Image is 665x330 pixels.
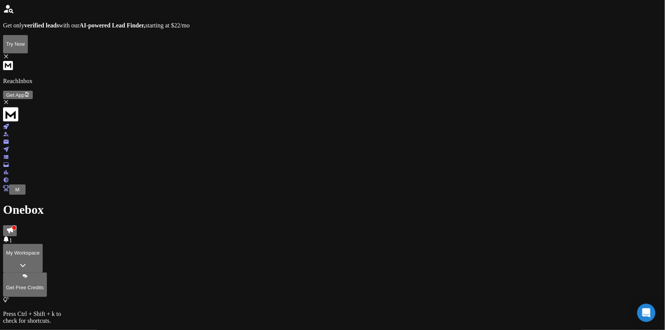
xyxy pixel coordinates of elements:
strong: verified leads [24,22,59,29]
p: Get only with our starting at $22/mo [3,22,662,29]
button: Get Free Credits [3,272,47,297]
p: Get Free Credits [6,285,44,290]
p: My Workspace [6,250,40,256]
img: logo [3,107,18,122]
span: M [15,187,19,192]
strong: AI-powered Lead Finder, [79,22,145,29]
button: M [12,186,22,194]
h1: Onebox [3,203,662,217]
p: ReachInbox [3,78,662,85]
button: Get App [3,91,33,99]
p: Press to check for shortcuts. [3,311,662,324]
span: Ctrl + Shift + k [18,311,55,317]
div: Open Intercom Messenger [637,304,655,322]
button: M [9,184,26,195]
p: Try Now [6,41,25,47]
span: 1 [9,237,12,243]
button: Try Now [3,35,28,53]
